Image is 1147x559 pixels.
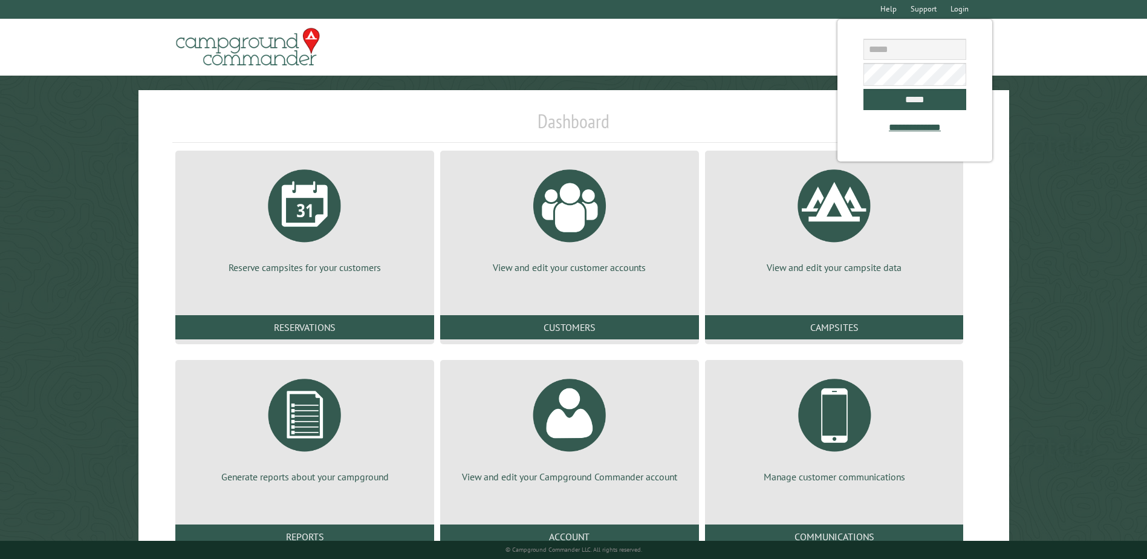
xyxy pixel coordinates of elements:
[190,470,420,483] p: Generate reports about your campground
[720,261,949,274] p: View and edit your campsite data
[455,261,684,274] p: View and edit your customer accounts
[190,370,420,483] a: Generate reports about your campground
[705,525,964,549] a: Communications
[440,315,699,339] a: Customers
[440,525,699,549] a: Account
[172,110,974,143] h1: Dashboard
[455,370,684,483] a: View and edit your Campground Commander account
[190,160,420,274] a: Reserve campsites for your customers
[190,261,420,274] p: Reserve campsites for your customers
[505,546,642,554] small: © Campground Commander LLC. All rights reserved.
[720,160,949,274] a: View and edit your campsite data
[720,370,949,483] a: Manage customer communications
[455,470,684,483] p: View and edit your Campground Commander account
[175,315,434,339] a: Reservations
[720,470,949,483] p: Manage customer communications
[705,315,964,339] a: Campsites
[172,24,323,71] img: Campground Commander
[175,525,434,549] a: Reports
[455,160,684,274] a: View and edit your customer accounts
